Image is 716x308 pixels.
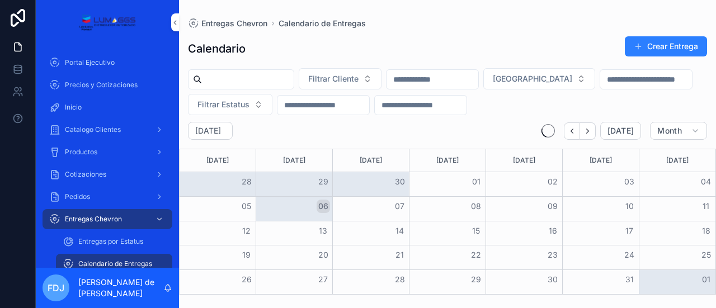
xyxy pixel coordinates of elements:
button: 04 [699,175,713,188]
button: 07 [393,200,407,213]
span: Entregas Chevron [201,18,267,29]
button: 22 [469,248,483,262]
span: Entregas por Estatus [78,237,143,246]
div: [DATE] [181,149,254,172]
div: [DATE] [564,149,637,172]
a: Calendario de Entregas [279,18,366,29]
span: Month [657,126,682,136]
span: Calendario de Entregas [78,259,152,268]
button: 05 [240,200,253,213]
div: [DATE] [258,149,331,172]
h2: [DATE] [195,125,221,136]
span: Cotizaciones [65,170,106,179]
button: 28 [240,175,253,188]
button: 06 [317,200,330,213]
button: 27 [317,273,330,286]
span: FdJ [48,281,64,295]
button: Select Button [188,94,272,115]
button: [DATE] [600,122,641,140]
button: Crear Entrega [625,36,707,56]
button: 09 [546,200,559,213]
a: Cotizaciones [43,164,172,184]
a: Entregas por Estatus [56,231,172,252]
span: Catalogo Clientes [65,125,121,134]
button: 08 [469,200,483,213]
button: 30 [393,175,407,188]
div: [DATE] [488,149,560,172]
span: Entregas Chevron [65,215,122,224]
h1: Calendario [188,41,246,56]
span: Precios y Cotizaciones [65,80,138,89]
button: 29 [469,273,483,286]
button: 20 [317,248,330,262]
span: Productos [65,148,97,157]
button: 10 [623,200,636,213]
button: 28 [393,273,407,286]
div: [DATE] [641,149,714,172]
button: 14 [393,224,407,238]
button: 24 [623,248,636,262]
a: Portal Ejecutivo [43,53,172,73]
span: Portal Ejecutivo [65,58,115,67]
button: 17 [623,224,636,238]
a: Catalogo Clientes [43,120,172,140]
button: 25 [699,248,713,262]
button: 01 [469,175,483,188]
span: Pedidos [65,192,90,201]
button: 26 [240,273,253,286]
p: [PERSON_NAME] de [PERSON_NAME] [78,277,163,299]
button: Select Button [299,68,381,89]
button: 11 [699,200,713,213]
button: 31 [623,273,636,286]
button: 02 [546,175,559,188]
div: scrollable content [36,45,179,268]
a: Productos [43,142,172,162]
button: 23 [546,248,559,262]
span: [DATE] [607,126,634,136]
button: 21 [393,248,407,262]
button: 12 [240,224,253,238]
div: Month View [179,149,716,295]
button: Back [564,122,580,140]
button: Month [650,122,707,140]
div: [DATE] [335,149,407,172]
span: Filtrar Estatus [197,99,249,110]
button: 16 [546,224,559,238]
button: Select Button [483,68,595,89]
a: Calendario de Entregas [56,254,172,274]
button: 13 [317,224,330,238]
div: [DATE] [411,149,484,172]
button: 03 [623,175,636,188]
button: 01 [699,273,713,286]
a: Entregas Chevron [188,18,267,29]
img: App logo [79,13,135,31]
button: 15 [469,224,483,238]
button: 30 [546,273,559,286]
button: 19 [240,248,253,262]
a: Precios y Cotizaciones [43,75,172,95]
a: Pedidos [43,187,172,207]
span: [GEOGRAPHIC_DATA] [493,73,572,84]
button: Next [580,122,596,140]
button: 18 [699,224,713,238]
a: Entregas Chevron [43,209,172,229]
button: 29 [317,175,330,188]
span: Filtrar Cliente [308,73,359,84]
span: Inicio [65,103,82,112]
a: Inicio [43,97,172,117]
